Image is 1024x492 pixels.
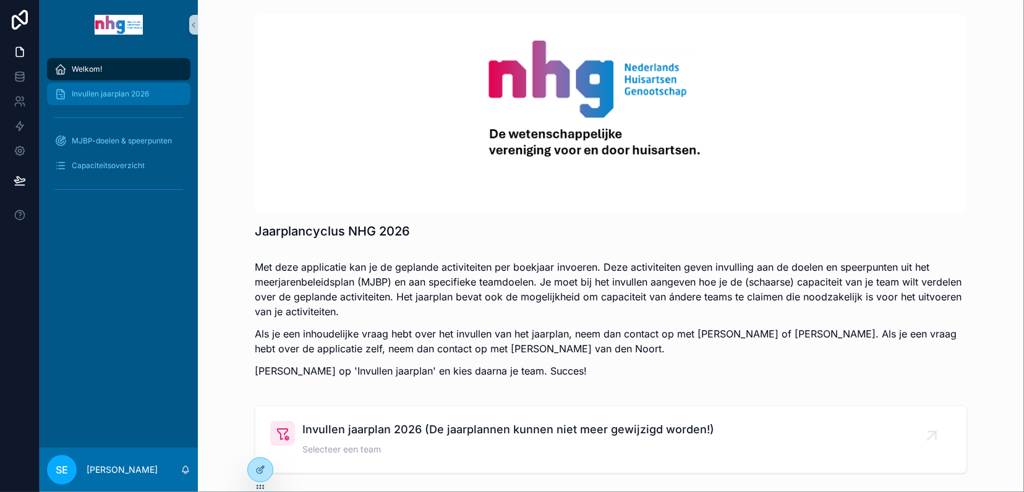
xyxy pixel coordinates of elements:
div: scrollable content [40,49,198,215]
span: Invullen jaarplan 2026 (De jaarplannen kunnen niet meer gewijzigd worden!) [302,421,714,438]
p: [PERSON_NAME] [87,464,158,476]
a: Capaciteitsoverzicht [47,155,190,177]
a: Invullen jaarplan 2026 (De jaarplannen kunnen niet meer gewijzigd worden!)Selecteer een team [255,406,966,473]
a: Welkom! [47,58,190,80]
span: Capaciteitsoverzicht [72,161,145,171]
h1: Jaarplancyclus NHG 2026 [255,223,410,240]
img: App logo [95,15,143,35]
span: Selecteer een team [302,443,714,456]
p: [PERSON_NAME] op 'Invullen jaarplan' en kies daarna je team. Succes! [255,363,967,378]
p: Met deze applicatie kan je de geplande activiteiten per boekjaar invoeren. Deze activiteiten geve... [255,260,967,319]
span: SE [56,462,68,477]
a: MJBP-doelen & speerpunten [47,130,190,152]
p: Als je een inhoudelijke vraag hebt over het invullen van het jaarplan, neem dan contact op met [P... [255,326,967,356]
span: Welkom! [72,64,102,74]
a: Invullen jaarplan 2026 [47,83,190,105]
span: MJBP-doelen & speerpunten [72,136,172,146]
span: Invullen jaarplan 2026 [72,89,149,99]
